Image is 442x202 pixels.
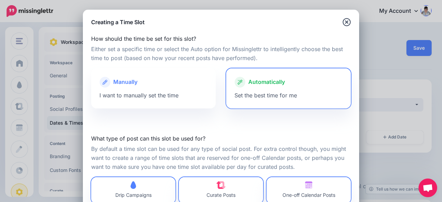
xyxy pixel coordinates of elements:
img: calendar.png [305,181,313,189]
span: Drip Campaigns [115,192,152,198]
label: How should the time be set for this slot? [91,35,351,43]
span: One-off Calendar Posts [282,192,335,198]
p: Either set a specific time or select the Auto option for Missinglettr to intelligently choose the... [91,45,351,63]
h5: Creating a Time Slot [91,18,145,26]
span: Curate Posts [206,192,236,198]
img: curate.png [217,181,226,189]
span: I want to manually set the time [99,92,179,99]
p: By default a time slot can be used for any type of social post. For extra control though, you mig... [91,145,351,172]
span: Manually [113,78,137,87]
span: Set the best time for me [234,92,297,99]
img: drip-campaigns.png [131,181,136,189]
span: Automatically [248,78,285,87]
label: What type of post can this slot be used for? [91,134,351,143]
